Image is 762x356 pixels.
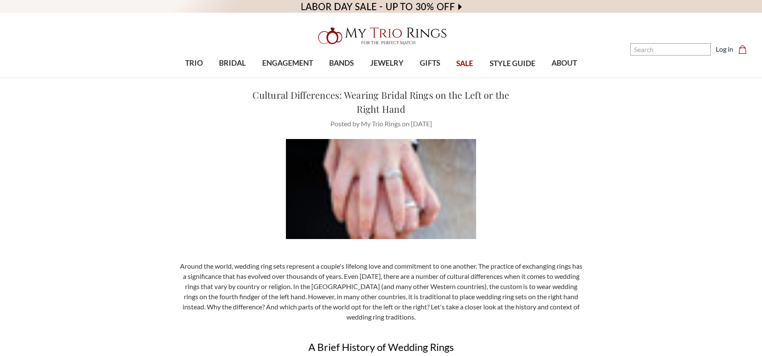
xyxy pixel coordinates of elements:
span: BRIDAL [219,58,246,69]
button: submenu toggle [337,77,346,78]
span: SALE [456,58,473,69]
a: TRIO [177,50,211,77]
button: submenu toggle [426,77,434,78]
button: submenu toggle [560,77,568,78]
button: submenu toggle [228,77,237,78]
a: My Trio Rings [221,22,541,50]
a: BANDS [321,50,362,77]
a: JEWELRY [362,50,411,77]
p: Posted by My Trio Rings on [DATE] [237,119,525,129]
a: GIFTS [412,50,448,77]
button: submenu toggle [190,77,198,78]
span: TRIO [185,58,203,69]
img: My Trio Rings [313,22,449,50]
button: submenu toggle [283,77,292,78]
span: JEWELRY [370,58,404,69]
span: ENGAGEMENT [262,58,313,69]
span: ABOUT [551,58,577,69]
a: Cart with 0 items [738,44,752,54]
span: BANDS [329,58,354,69]
input: Search [630,43,711,56]
span: GIFTS [420,58,440,69]
a: STYLE GUIDE [481,50,543,78]
p: Around the world, wedding ring sets represent a couple's lifelong love and commitment to one anot... [178,261,585,322]
a: BRIDAL [211,50,254,77]
img: Cultural Differences: Wearing Bridal Rings on the Left or the Right Hand [286,139,476,239]
a: Cultural Differences: Wearing Bridal Rings on the Left or the Right Hand [252,89,509,115]
a: Log in [716,44,733,54]
a: ENGAGEMENT [254,50,321,77]
h2: A Brief History of Wedding Rings [178,341,585,353]
a: ABOUT [543,50,585,77]
span: STYLE GUIDE [490,58,535,69]
button: submenu toggle [382,77,391,78]
a: SALE [448,50,481,78]
svg: cart.cart_preview [738,45,747,54]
